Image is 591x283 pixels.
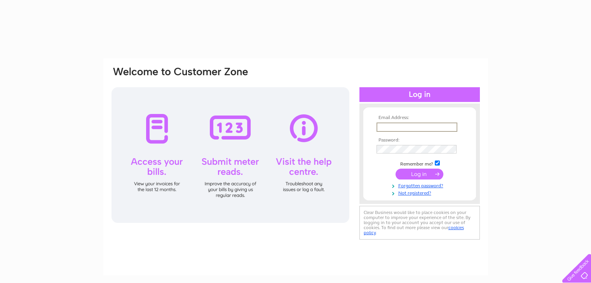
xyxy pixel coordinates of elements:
th: Email Address: [375,115,465,121]
td: Remember me? [375,159,465,167]
a: Forgotten password? [377,181,465,189]
div: Clear Business would like to place cookies on your computer to improve your experience of the sit... [359,206,480,240]
th: Password: [375,138,465,143]
a: Not registered? [377,189,465,196]
a: cookies policy [364,225,464,235]
input: Submit [396,169,443,179]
